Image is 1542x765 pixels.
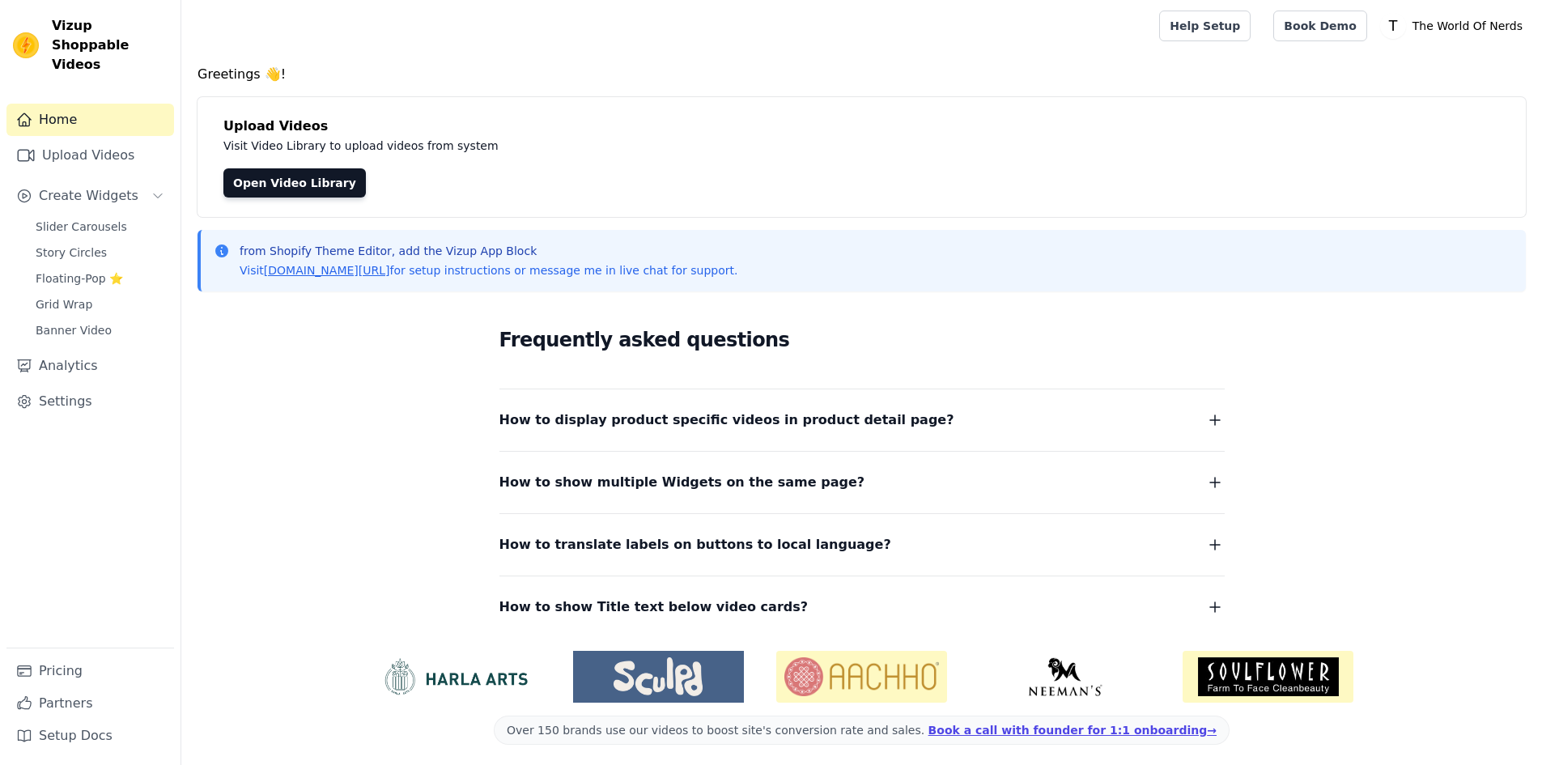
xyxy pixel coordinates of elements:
a: Book Demo [1273,11,1366,41]
span: Banner Video [36,322,112,338]
img: Aachho [776,651,947,703]
a: Slider Carousels [26,215,174,238]
h4: Upload Videos [223,117,1500,136]
a: Home [6,104,174,136]
img: HarlaArts [370,657,541,696]
a: Story Circles [26,241,174,264]
h4: Greetings 👋! [198,65,1526,84]
a: Open Video Library [223,168,366,198]
a: Pricing [6,655,174,687]
h2: Frequently asked questions [499,324,1225,356]
span: How to show Title text below video cards? [499,596,809,618]
a: Setup Docs [6,720,174,752]
a: Analytics [6,350,174,382]
span: Floating-Pop ⭐ [36,270,123,287]
span: Story Circles [36,244,107,261]
span: Vizup Shoppable Videos [52,16,168,74]
span: How to translate labels on buttons to local language? [499,533,891,556]
a: Grid Wrap [26,293,174,316]
span: Create Widgets [39,186,138,206]
span: How to display product specific videos in product detail page? [499,409,954,431]
a: [DOMAIN_NAME][URL] [264,264,390,277]
a: Help Setup [1159,11,1251,41]
img: Neeman's [979,657,1150,696]
button: How to display product specific videos in product detail page? [499,409,1225,431]
img: Sculpd US [573,657,744,696]
button: How to translate labels on buttons to local language? [499,533,1225,556]
button: How to show multiple Widgets on the same page? [499,471,1225,494]
span: Slider Carousels [36,219,127,235]
p: Visit Video Library to upload videos from system [223,136,949,155]
button: Create Widgets [6,180,174,212]
a: Upload Videos [6,139,174,172]
span: Grid Wrap [36,296,92,312]
a: Partners [6,687,174,720]
a: Book a call with founder for 1:1 onboarding [928,724,1217,737]
span: How to show multiple Widgets on the same page? [499,471,865,494]
a: Banner Video [26,319,174,342]
a: Floating-Pop ⭐ [26,267,174,290]
button: How to show Title text below video cards? [499,596,1225,618]
a: Settings [6,385,174,418]
img: Vizup [13,32,39,58]
text: T [1387,18,1397,34]
p: Visit for setup instructions or message me in live chat for support. [240,262,737,278]
img: Soulflower [1183,651,1353,703]
button: T The World Of Nerds [1380,11,1529,40]
p: from Shopify Theme Editor, add the Vizup App Block [240,243,737,259]
p: The World Of Nerds [1406,11,1529,40]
